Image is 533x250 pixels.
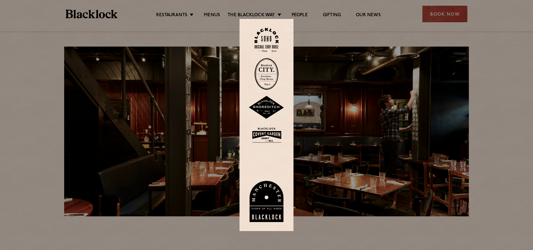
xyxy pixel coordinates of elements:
img: Shoreditch-stamp-v2-default.svg [249,90,284,114]
img: City-stamp-default.svg [255,53,278,84]
img: BL_Manchester_Logo-bleed.png [249,186,284,228]
img: BLA_1470_CoventGarden_Website_Solid.svg [249,120,284,139]
img: BL_CW_Logo_Website.svg [249,145,284,180]
img: Soho-stamp-default.svg [255,23,278,47]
